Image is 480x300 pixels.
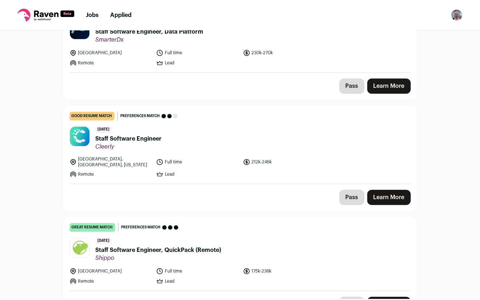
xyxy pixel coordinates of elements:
a: Jobs [86,12,99,18]
li: Full time [156,267,239,275]
a: Learn More [367,78,411,94]
li: Remote [70,59,152,67]
span: Preferences match [121,112,160,120]
a: good resume match Preferences match [DATE] Staff Software Engineer Cleerly [GEOGRAPHIC_DATA], [GE... [64,106,417,184]
li: [GEOGRAPHIC_DATA], [GEOGRAPHIC_DATA], [US_STATE] [70,156,152,168]
span: Shippo [96,254,221,262]
li: Full time [156,156,239,168]
li: [GEOGRAPHIC_DATA] [70,267,152,275]
span: [DATE] [96,237,112,244]
a: Learn More [367,190,411,205]
span: Staff Software Engineer, Data Platform [96,27,204,36]
span: Cleerly [96,143,162,150]
img: 397eb2297273b722d93fea1d7f23a82347ce390595fec85f784b92867b9216df.jpg [70,238,89,257]
span: Staff Software Engineer [96,134,162,143]
img: 8a186eb7f1cabab85c52bbbcbdec1928f7cd584f6dc8b76e5bcda21d4cbaa2c2.jpg [70,127,89,146]
button: Open dropdown [451,9,463,21]
div: great resume match [70,223,115,232]
li: Lead [156,59,239,67]
span: Preferences match [121,224,161,231]
li: 212k-246k [243,156,326,168]
span: [DATE] [96,126,112,133]
button: Pass [339,78,364,94]
li: Remote [70,171,152,178]
li: 175k-238k [243,267,326,275]
span: Staff Software Engineer, QuickPack (Remote) [96,246,221,254]
li: 230k-270k [243,49,326,56]
li: Full time [156,49,239,56]
button: Pass [339,190,364,205]
img: 16603063-medium_jpg [451,9,463,21]
li: Remote [70,278,152,285]
a: Applied [110,12,132,18]
a: great resume match Preferences match [DATE] Staff Software Engineer, QuickPack (Remote) Shippo [G... [64,217,417,291]
span: SmarterDx [96,36,204,43]
li: Lead [156,171,239,178]
div: good resume match [70,112,114,120]
li: [GEOGRAPHIC_DATA] [70,49,152,56]
li: Lead [156,278,239,285]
